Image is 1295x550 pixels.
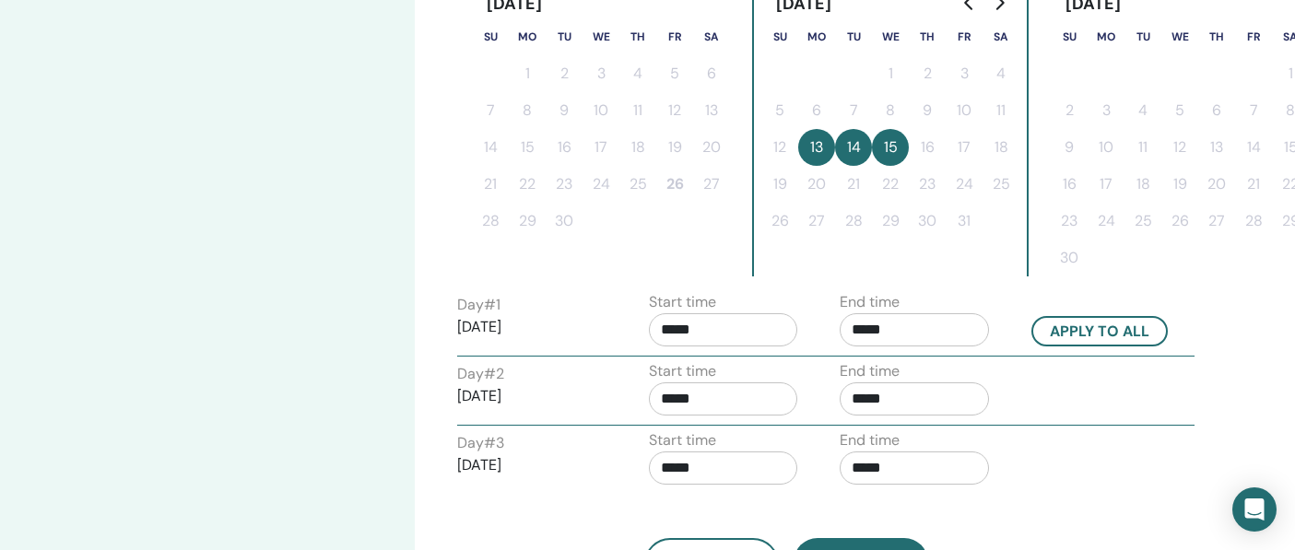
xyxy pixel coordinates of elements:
[1235,92,1272,129] button: 7
[1051,203,1088,240] button: 23
[656,55,693,92] button: 5
[583,166,619,203] button: 24
[1235,18,1272,55] th: Friday
[457,316,606,338] p: [DATE]
[798,92,835,129] button: 6
[872,18,909,55] th: Wednesday
[509,166,546,203] button: 22
[656,92,693,129] button: 12
[1198,166,1235,203] button: 20
[946,129,983,166] button: 17
[1124,203,1161,240] button: 25
[457,363,504,385] label: Day # 2
[1232,487,1277,532] div: Open Intercom Messenger
[798,166,835,203] button: 20
[693,55,730,92] button: 6
[798,129,835,166] button: 13
[1051,18,1088,55] th: Sunday
[835,166,872,203] button: 21
[509,18,546,55] th: Monday
[909,203,946,240] button: 30
[1161,92,1198,129] button: 5
[1088,166,1124,203] button: 17
[509,55,546,92] button: 1
[546,203,583,240] button: 30
[872,129,909,166] button: 15
[872,203,909,240] button: 29
[457,385,606,407] p: [DATE]
[619,166,656,203] button: 25
[546,92,583,129] button: 9
[983,55,1019,92] button: 4
[1198,203,1235,240] button: 27
[509,129,546,166] button: 15
[457,432,504,454] label: Day # 3
[583,129,619,166] button: 17
[619,55,656,92] button: 4
[1161,18,1198,55] th: Wednesday
[840,429,900,451] label: End time
[1198,18,1235,55] th: Thursday
[1088,18,1124,55] th: Monday
[1051,129,1088,166] button: 9
[656,18,693,55] th: Friday
[1235,129,1272,166] button: 14
[835,129,872,166] button: 14
[983,92,1019,129] button: 11
[1235,166,1272,203] button: 21
[761,166,798,203] button: 19
[835,18,872,55] th: Tuesday
[946,166,983,203] button: 24
[649,291,716,313] label: Start time
[1161,129,1198,166] button: 12
[619,129,656,166] button: 18
[872,55,909,92] button: 1
[840,360,900,382] label: End time
[1031,316,1168,346] button: Apply to all
[872,92,909,129] button: 8
[1161,203,1198,240] button: 26
[1161,166,1198,203] button: 19
[1088,203,1124,240] button: 24
[909,129,946,166] button: 16
[909,166,946,203] button: 23
[693,129,730,166] button: 20
[656,166,693,203] button: 26
[457,454,606,476] p: [DATE]
[1088,129,1124,166] button: 10
[983,166,1019,203] button: 25
[457,294,500,316] label: Day # 1
[1124,166,1161,203] button: 18
[509,203,546,240] button: 29
[472,203,509,240] button: 28
[1124,129,1161,166] button: 11
[472,166,509,203] button: 21
[1198,92,1235,129] button: 6
[983,18,1019,55] th: Saturday
[546,166,583,203] button: 23
[693,166,730,203] button: 27
[656,129,693,166] button: 19
[761,129,798,166] button: 12
[619,92,656,129] button: 11
[946,55,983,92] button: 3
[619,18,656,55] th: Thursday
[835,203,872,240] button: 28
[872,166,909,203] button: 22
[946,92,983,129] button: 10
[693,18,730,55] th: Saturday
[546,129,583,166] button: 16
[472,129,509,166] button: 14
[840,291,900,313] label: End time
[1088,92,1124,129] button: 3
[472,18,509,55] th: Sunday
[909,18,946,55] th: Thursday
[583,55,619,92] button: 3
[946,203,983,240] button: 31
[509,92,546,129] button: 8
[909,55,946,92] button: 2
[583,18,619,55] th: Wednesday
[693,92,730,129] button: 13
[546,55,583,92] button: 2
[1235,203,1272,240] button: 28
